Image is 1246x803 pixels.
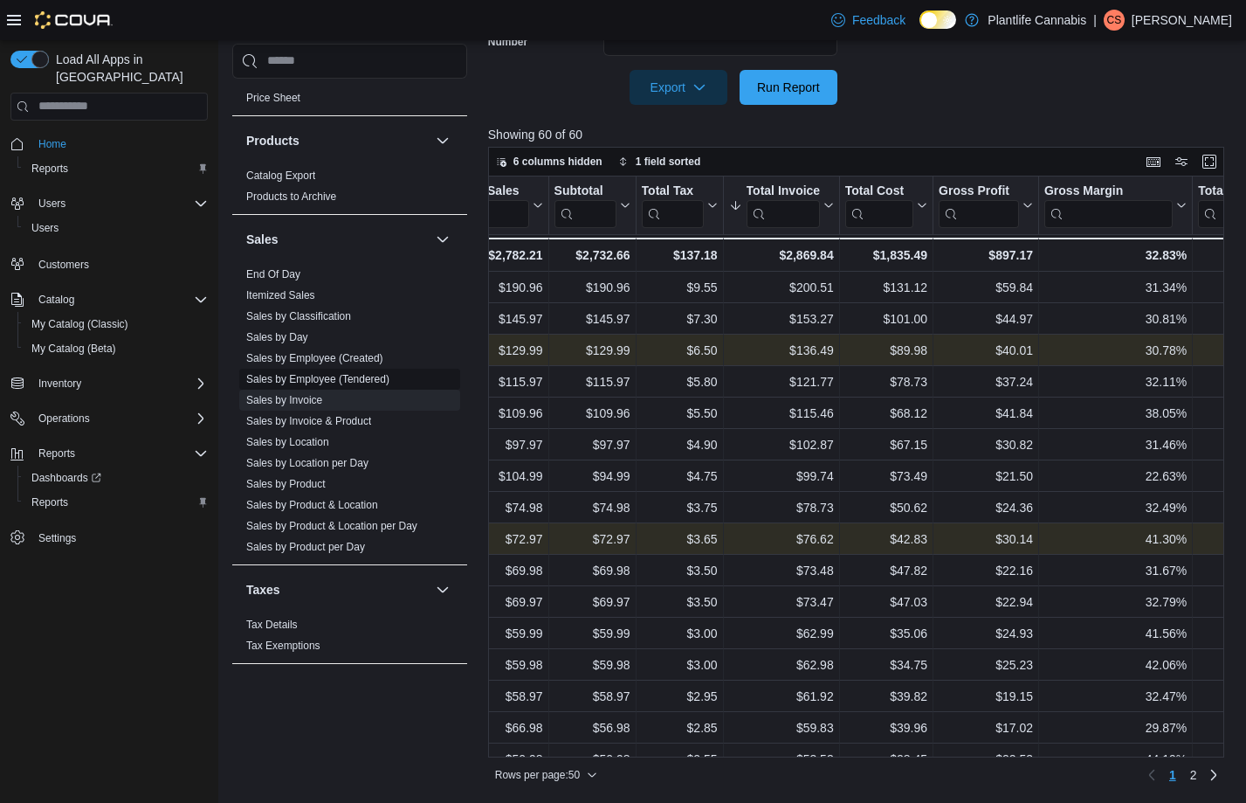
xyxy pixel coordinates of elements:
[844,654,926,675] div: $34.75
[641,497,717,518] div: $3.75
[24,314,208,335] span: My Catalog (Classic)
[24,158,75,179] a: Reports
[246,170,315,182] a: Catalog Export
[246,640,320,652] a: Tax Exemptions
[844,497,926,518] div: $50.62
[641,371,717,392] div: $5.80
[630,70,727,105] button: Export
[641,183,717,228] button: Total Tax
[919,10,956,29] input: Dark Mode
[1093,10,1097,31] p: |
[728,466,833,487] div: $99.74
[554,371,630,392] div: $115.97
[246,169,315,183] span: Catalog Export
[1044,717,1187,738] div: 29.87%
[448,308,542,329] div: $145.97
[1044,245,1187,266] div: 32.83%
[31,289,208,310] span: Catalog
[31,443,82,464] button: Reports
[38,412,90,426] span: Operations
[1044,654,1187,675] div: 42.06%
[844,308,926,329] div: $101.00
[844,529,926,550] div: $42.83
[554,183,616,228] div: Subtotal
[31,221,59,235] span: Users
[844,245,926,266] div: $1,835.49
[728,749,833,770] div: $53.53
[641,183,703,200] div: Total Tax
[246,372,389,386] span: Sales by Employee (Tendered)
[38,446,75,460] span: Reports
[641,654,717,675] div: $3.00
[640,70,717,105] span: Export
[246,351,383,365] span: Sales by Employee (Created)
[988,10,1086,31] p: Plantlife Cannabis
[24,467,108,488] a: Dashboards
[939,529,1033,550] div: $30.14
[1183,761,1204,789] a: Page 2 of 2
[1162,761,1204,789] ul: Pagination for preceding grid
[246,457,368,469] a: Sales by Location per Day
[448,183,528,200] div: Gross Sales
[31,134,73,155] a: Home
[1044,529,1187,550] div: 41.30%
[728,529,833,550] div: $76.62
[757,79,820,96] span: Run Report
[1044,560,1187,581] div: 31.67%
[246,373,389,385] a: Sales by Employee (Tendered)
[246,436,329,448] a: Sales by Location
[844,623,926,644] div: $35.06
[246,456,368,470] span: Sales by Location per Day
[1044,183,1173,228] div: Gross Margin
[31,408,208,429] span: Operations
[31,254,96,275] a: Customers
[17,490,215,515] button: Reports
[246,231,429,248] button: Sales
[17,466,215,490] a: Dashboards
[1141,765,1162,786] button: Previous page
[513,155,602,169] span: 6 columns hidden
[728,717,833,738] div: $59.83
[728,497,833,518] div: $78.73
[1044,434,1187,455] div: 31.46%
[939,340,1033,361] div: $40.01
[488,126,1232,143] p: Showing 60 of 60
[844,183,926,228] button: Total Cost
[31,373,208,394] span: Inventory
[554,654,630,675] div: $59.98
[31,471,101,485] span: Dashboards
[939,623,1033,644] div: $24.93
[939,497,1033,518] div: $24.36
[939,245,1033,266] div: $897.17
[728,340,833,361] div: $136.49
[939,183,1019,228] div: Gross Profit
[246,91,300,105] span: Price Sheet
[728,434,833,455] div: $102.87
[448,183,542,228] button: Gross Sales
[1044,466,1187,487] div: 22.63%
[1044,308,1187,329] div: 30.81%
[448,277,542,298] div: $190.96
[728,560,833,581] div: $73.48
[1044,277,1187,298] div: 31.34%
[641,529,717,550] div: $3.65
[448,686,542,707] div: $58.97
[448,434,542,455] div: $97.97
[939,308,1033,329] div: $44.97
[246,394,322,406] a: Sales by Invoice
[554,245,630,266] div: $2,732.66
[24,218,65,239] a: Users
[1199,151,1220,172] button: Enter fullscreen
[35,11,113,29] img: Cova
[939,560,1033,581] div: $22.16
[246,519,417,533] span: Sales by Product & Location per Day
[852,11,905,29] span: Feedback
[246,190,336,204] span: Products to Archive
[17,156,215,181] button: Reports
[728,654,833,675] div: $62.98
[432,229,453,250] button: Sales
[448,466,542,487] div: $104.99
[232,614,467,663] div: Taxes
[3,131,215,156] button: Home
[641,623,717,644] div: $3.00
